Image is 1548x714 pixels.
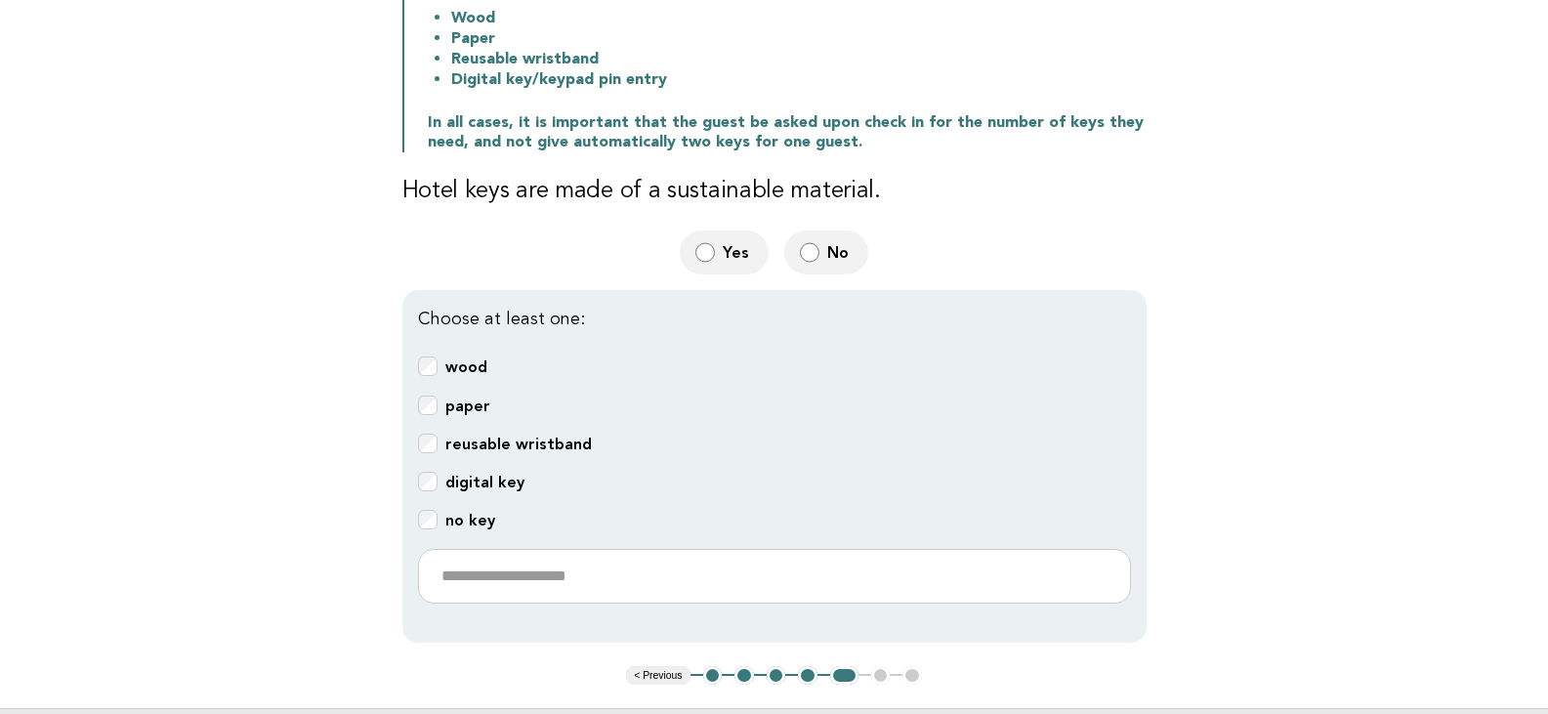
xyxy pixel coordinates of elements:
h3: Hotel keys are made of a sustainable material. [402,176,1147,207]
button: 2 [734,666,754,686]
li: Paper [451,28,1147,49]
li: Wood [451,8,1147,28]
b: wood [445,357,487,376]
span: Yes [723,242,753,263]
input: No [800,242,819,263]
button: 3 [767,666,786,686]
li: Digital key/keypad pin entry [451,69,1147,90]
b: no key [445,511,495,529]
b: reusable wristband [445,435,592,453]
b: paper [445,397,490,415]
button: 1 [703,666,723,686]
button: < Previous [626,666,690,686]
button: 4 [798,666,817,686]
p: Choose at least one: [418,306,1131,333]
input: Yes [695,242,715,263]
span: No [827,242,853,263]
li: Reusable wristband [451,49,1147,69]
p: In all cases, it is important that the guest be asked upon check in for the number of keys they n... [428,113,1147,152]
button: 5 [830,666,858,686]
b: digital key [445,473,524,491]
